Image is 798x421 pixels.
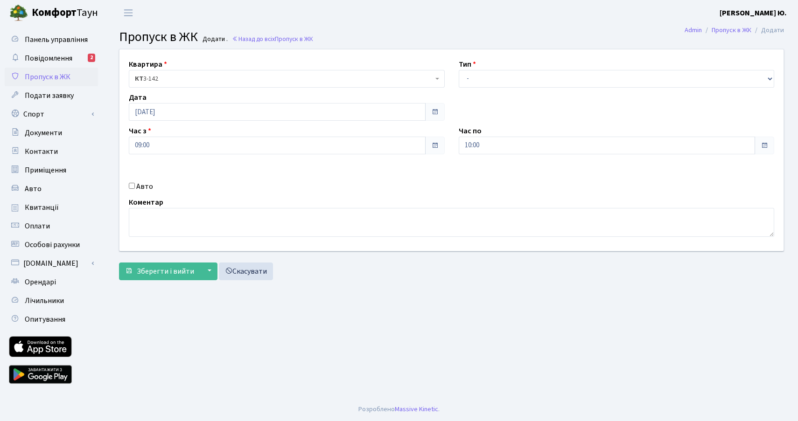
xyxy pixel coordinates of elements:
[25,202,59,213] span: Квитанції
[685,25,702,35] a: Admin
[129,92,147,103] label: Дата
[137,266,194,276] span: Зберегти і вийти
[5,86,98,105] a: Подати заявку
[5,217,98,235] a: Оплати
[32,5,98,21] span: Таун
[751,25,784,35] li: Додати
[25,184,42,194] span: Авто
[5,179,98,198] a: Авто
[232,35,313,43] a: Назад до всіхПропуск в ЖК
[5,161,98,179] a: Приміщення
[5,105,98,124] a: Спорт
[712,25,751,35] a: Пропуск в ЖК
[135,74,143,83] b: КТ
[275,35,313,43] span: Пропуск в ЖК
[32,5,77,20] b: Комфорт
[358,404,440,414] div: Розроблено .
[5,142,98,161] a: Контакти
[25,53,72,63] span: Повідомлення
[5,68,98,86] a: Пропуск в ЖК
[25,128,62,138] span: Документи
[25,296,64,306] span: Лічильники
[136,181,153,192] label: Авто
[25,90,74,101] span: Подати заявку
[201,35,228,43] small: Додати .
[459,125,482,137] label: Час по
[720,8,787,18] b: [PERSON_NAME] Ю.
[219,262,273,280] a: Скасувати
[25,35,88,45] span: Панель управління
[459,59,476,70] label: Тип
[25,146,58,157] span: Контакти
[25,72,70,82] span: Пропуск в ЖК
[129,59,167,70] label: Квартира
[25,165,66,175] span: Приміщення
[9,4,28,22] img: logo.png
[25,240,80,250] span: Особові рахунки
[720,7,787,19] a: [PERSON_NAME] Ю.
[395,404,438,414] a: Massive Kinetic
[88,54,95,62] div: 2
[5,254,98,273] a: [DOMAIN_NAME]
[25,314,65,324] span: Опитування
[25,277,56,287] span: Орендарі
[129,197,163,208] label: Коментар
[5,291,98,310] a: Лічильники
[135,74,433,83] span: <b>КТ</b>&nbsp;&nbsp;&nbsp;&nbsp;3-142
[5,235,98,254] a: Особові рахунки
[117,5,140,21] button: Переключити навігацію
[5,310,98,329] a: Опитування
[5,198,98,217] a: Квитанції
[5,273,98,291] a: Орендарі
[25,221,50,231] span: Оплати
[119,28,198,46] span: Пропуск в ЖК
[5,30,98,49] a: Панель управління
[119,262,200,280] button: Зберегти і вийти
[671,21,798,40] nav: breadcrumb
[5,124,98,142] a: Документи
[129,125,151,137] label: Час з
[129,70,445,88] span: <b>КТ</b>&nbsp;&nbsp;&nbsp;&nbsp;3-142
[5,49,98,68] a: Повідомлення2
